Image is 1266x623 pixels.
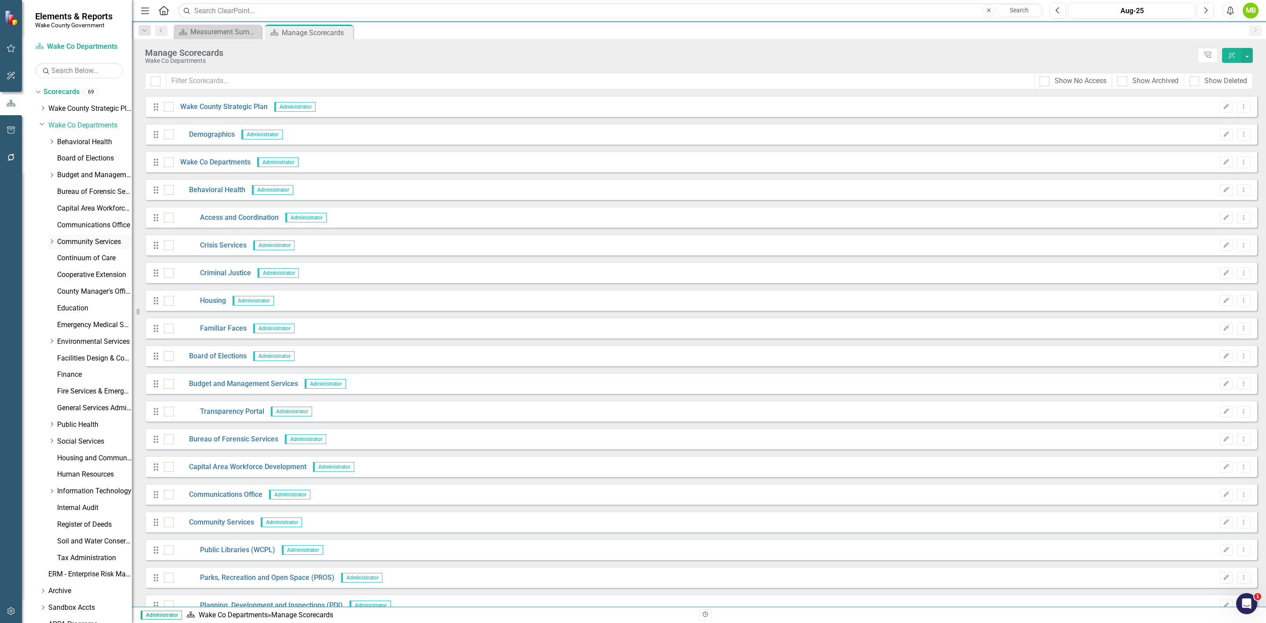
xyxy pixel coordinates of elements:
a: Public Libraries (WCPL) [174,545,275,555]
a: Measurement Summary [176,26,259,37]
a: Community Services [57,237,132,247]
small: Wake County Government [35,22,113,29]
span: Administrator [341,573,382,583]
span: Administrator [258,268,299,278]
button: Aug-25 [1069,3,1195,18]
a: Fire Services & Emergency Management [57,386,132,397]
div: » Manage Scorecards [186,610,692,620]
a: Access and Coordination [174,213,279,223]
button: MB [1243,3,1259,18]
a: Human Resources [57,470,132,480]
img: ClearPoint Strategy [4,9,20,26]
a: Communications Office [174,490,262,500]
a: Wake Co Departments [35,42,123,52]
span: Administrator [282,545,323,555]
input: Filter Scorecards... [166,73,1034,89]
a: Budget and Management Services [174,379,298,389]
a: Criminal Justice [174,268,251,278]
iframe: Intercom live chat [1236,593,1257,614]
a: Wake Co Departments [174,157,251,168]
a: Capital Area Workforce Development [174,462,306,472]
a: Information Technology [57,486,132,496]
a: Emergency Medical Services [57,320,132,330]
span: Administrator [285,213,327,222]
span: Administrator [257,157,298,167]
span: Administrator [241,130,283,139]
a: Crisis Services [174,240,247,251]
span: Administrator [313,462,354,472]
a: Parks, Recreation and Open Space (PROS) [174,573,335,583]
a: Housing [174,296,226,306]
a: Social Services [57,437,132,447]
div: Wake Co Departments [145,58,1193,64]
a: Bureau of Forensic Services [174,434,278,444]
div: Show No Access [1055,76,1106,86]
a: Wake County Strategic Plan [174,102,268,112]
span: Administrator [271,407,312,416]
a: ERM - Enterprise Risk Management Plan [48,569,132,579]
a: Housing and Community Revitalization [57,453,132,463]
a: General Services Administration [57,403,132,413]
a: Scorecards [44,87,80,97]
a: Wake Co Departments [48,120,132,131]
div: Measurement Summary [190,26,259,37]
a: Transparency Portal [174,407,264,417]
span: Administrator [349,601,391,610]
a: Tax Administration [57,553,132,563]
a: Demographics [174,130,235,140]
a: Environmental Services [57,337,132,347]
a: Behavioral Health [57,137,132,147]
a: Communications Office [57,220,132,230]
a: Register of Deeds [57,520,132,530]
span: Search [1010,7,1029,14]
a: County Manager's Office [57,287,132,297]
span: Administrator [274,102,316,112]
span: Elements & Reports [35,11,113,22]
span: Administrator [252,185,293,195]
a: Education [57,303,132,313]
div: Aug-25 [1072,6,1192,16]
a: Wake County Strategic Plan [48,104,132,114]
div: Manage Scorecards [145,48,1193,58]
span: 1 [1254,593,1261,600]
button: Search [997,4,1041,17]
a: Behavioral Health [174,185,245,195]
a: Community Services [174,517,254,528]
a: Planning, Development and Inspections (PDI) [174,601,343,611]
span: Administrator [233,296,274,306]
a: Public Health [57,420,132,430]
div: 69 [84,88,98,96]
span: Administrator [269,490,310,499]
input: Search ClearPoint... [178,3,1043,18]
a: Continuum of Care [57,253,132,263]
a: Bureau of Forensic Services [57,187,132,197]
div: Show Deleted [1204,76,1247,86]
span: Administrator [261,517,302,527]
span: Administrator [305,379,346,389]
div: Manage Scorecards [282,27,351,38]
a: Archive [48,586,132,596]
a: Finance [57,370,132,380]
a: Capital Area Workforce Development [57,204,132,214]
div: Show Archived [1132,76,1179,86]
span: Administrator [141,611,182,619]
span: Administrator [253,351,295,361]
span: Administrator [253,324,295,333]
span: Administrator [253,240,295,250]
a: Sandbox Accts [48,603,132,613]
a: Budget and Management Services [57,170,132,180]
a: Internal Audit [57,503,132,513]
input: Search Below... [35,63,123,78]
a: Board of Elections [174,351,247,361]
a: Soil and Water Conservation [57,536,132,546]
a: Familiar Faces [174,324,247,334]
span: Administrator [285,434,326,444]
a: Facilities Design & Construction [57,353,132,364]
a: Board of Elections [57,153,132,164]
a: Cooperative Extension [57,270,132,280]
a: Wake Co Departments [199,611,268,619]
